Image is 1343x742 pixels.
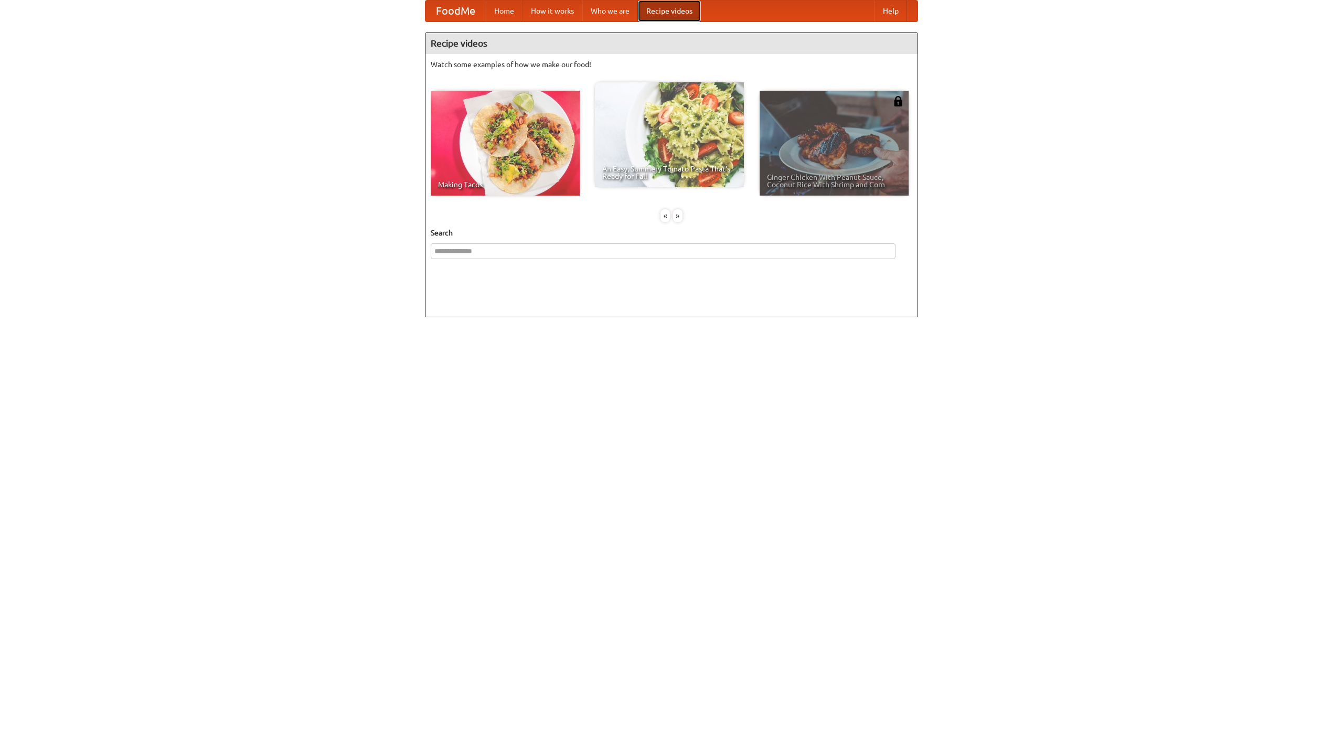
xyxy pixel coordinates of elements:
a: An Easy, Summery Tomato Pasta That's Ready for Fall [595,82,744,187]
a: Recipe videos [638,1,701,21]
img: 483408.png [893,96,903,106]
a: Who we are [582,1,638,21]
a: Making Tacos [431,91,580,196]
p: Watch some examples of how we make our food! [431,59,912,70]
h5: Search [431,228,912,238]
span: An Easy, Summery Tomato Pasta That's Ready for Fall [602,165,737,180]
a: How it works [523,1,582,21]
h4: Recipe videos [425,33,918,54]
span: Making Tacos [438,181,572,188]
a: Help [875,1,907,21]
div: « [660,209,670,222]
div: » [673,209,683,222]
a: FoodMe [425,1,486,21]
a: Home [486,1,523,21]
